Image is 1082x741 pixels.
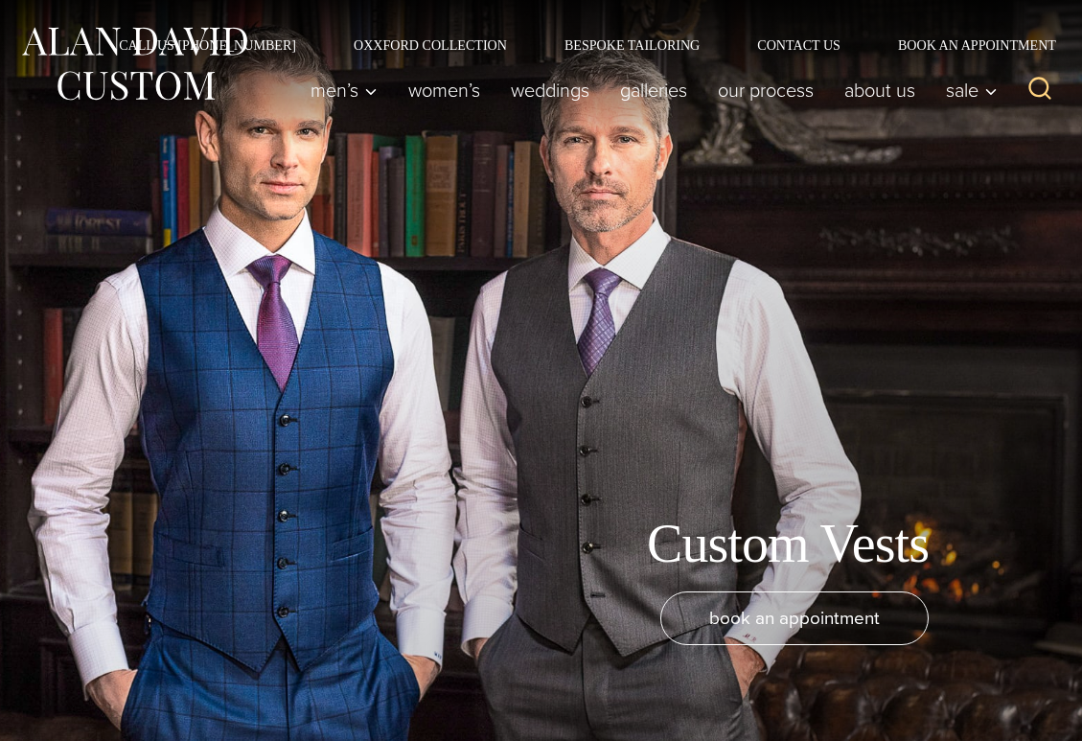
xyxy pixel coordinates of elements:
[829,71,931,109] a: About Us
[295,71,1007,109] nav: Primary Navigation
[393,71,495,109] a: Women’s
[647,512,929,576] h1: Custom Vests
[325,38,536,52] a: Oxxford Collection
[90,38,325,52] a: Call Us [PHONE_NUMBER]
[702,71,829,109] a: Our Process
[1017,67,1063,113] button: View Search Form
[728,38,869,52] a: Contact Us
[660,591,929,645] a: book an appointment
[495,71,605,109] a: weddings
[869,38,1063,52] a: Book an Appointment
[709,604,880,632] span: book an appointment
[19,21,249,106] img: Alan David Custom
[605,71,702,109] a: Galleries
[90,38,1063,52] nav: Secondary Navigation
[311,81,378,100] span: Men’s
[536,38,728,52] a: Bespoke Tailoring
[946,81,998,100] span: Sale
